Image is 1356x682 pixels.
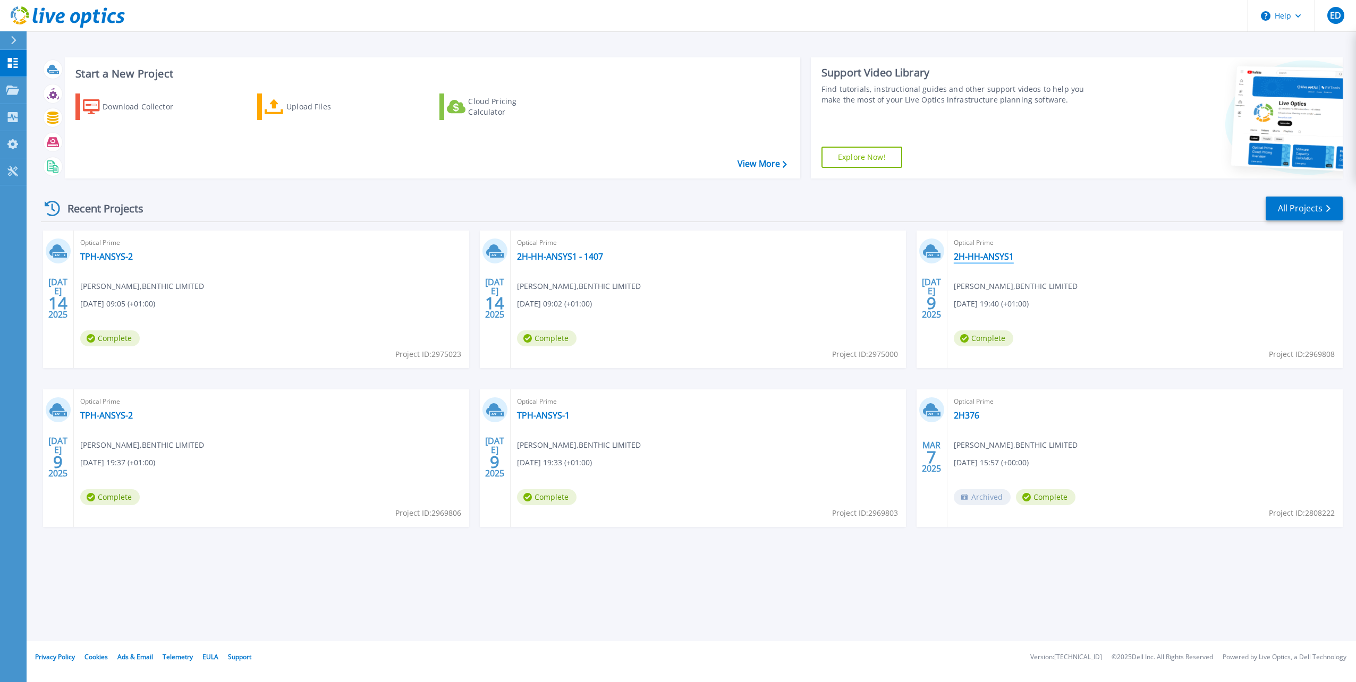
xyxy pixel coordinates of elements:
[257,93,376,120] a: Upload Files
[485,279,505,318] div: [DATE] 2025
[48,438,68,476] div: [DATE] 2025
[490,457,499,466] span: 9
[103,96,188,117] div: Download Collector
[75,93,194,120] a: Download Collector
[485,299,504,308] span: 14
[517,237,900,249] span: Optical Prime
[35,652,75,661] a: Privacy Policy
[395,507,461,519] span: Project ID: 2969806
[517,298,592,310] span: [DATE] 09:02 (+01:00)
[738,159,787,169] a: View More
[80,457,155,468] span: [DATE] 19:37 (+01:00)
[439,93,558,120] a: Cloud Pricing Calculator
[163,652,193,661] a: Telemetry
[1330,11,1341,20] span: ED
[921,279,942,318] div: [DATE] 2025
[80,396,463,407] span: Optical Prime
[921,438,942,476] div: MAR 2025
[41,195,158,221] div: Recent Projects
[84,652,108,661] a: Cookies
[80,489,140,505] span: Complete
[1016,489,1075,505] span: Complete
[395,348,461,360] span: Project ID: 2975023
[954,251,1014,262] a: 2H-HH-ANSYS1
[517,489,577,505] span: Complete
[1269,507,1335,519] span: Project ID: 2808222
[117,652,153,661] a: Ads & Email
[832,507,898,519] span: Project ID: 2969803
[954,489,1011,505] span: Archived
[286,96,371,117] div: Upload Files
[821,147,902,168] a: Explore Now!
[75,68,786,80] h3: Start a New Project
[485,438,505,476] div: [DATE] 2025
[1223,654,1346,661] li: Powered by Live Optics, a Dell Technology
[80,237,463,249] span: Optical Prime
[228,652,251,661] a: Support
[80,298,155,310] span: [DATE] 09:05 (+01:00)
[517,330,577,346] span: Complete
[1269,348,1335,360] span: Project ID: 2969808
[954,298,1029,310] span: [DATE] 19:40 (+01:00)
[821,66,1096,80] div: Support Video Library
[202,652,218,661] a: EULA
[517,439,641,451] span: [PERSON_NAME] , BENTHIC LIMITED
[517,457,592,468] span: [DATE] 19:33 (+01:00)
[517,410,570,421] a: TPH-ANSYS-1
[821,84,1096,105] div: Find tutorials, instructional guides and other support videos to help you make the most of your L...
[954,280,1078,292] span: [PERSON_NAME] , BENTHIC LIMITED
[80,410,133,421] a: TPH-ANSYS-2
[80,439,204,451] span: [PERSON_NAME] , BENTHIC LIMITED
[517,280,641,292] span: [PERSON_NAME] , BENTHIC LIMITED
[954,410,979,421] a: 2H376
[927,453,936,462] span: 7
[1112,654,1213,661] li: © 2025 Dell Inc. All Rights Reserved
[954,396,1336,407] span: Optical Prime
[1030,654,1102,661] li: Version: [TECHNICAL_ID]
[53,457,63,466] span: 9
[517,251,603,262] a: 2H-HH-ANSYS1 - 1407
[48,299,67,308] span: 14
[927,299,936,308] span: 9
[954,439,1078,451] span: [PERSON_NAME] , BENTHIC LIMITED
[832,348,898,360] span: Project ID: 2975000
[954,330,1013,346] span: Complete
[80,330,140,346] span: Complete
[80,251,133,262] a: TPH-ANSYS-2
[48,279,68,318] div: [DATE] 2025
[954,457,1029,468] span: [DATE] 15:57 (+00:00)
[80,280,204,292] span: [PERSON_NAME] , BENTHIC LIMITED
[468,96,553,117] div: Cloud Pricing Calculator
[954,237,1336,249] span: Optical Prime
[1266,197,1343,220] a: All Projects
[517,396,900,407] span: Optical Prime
